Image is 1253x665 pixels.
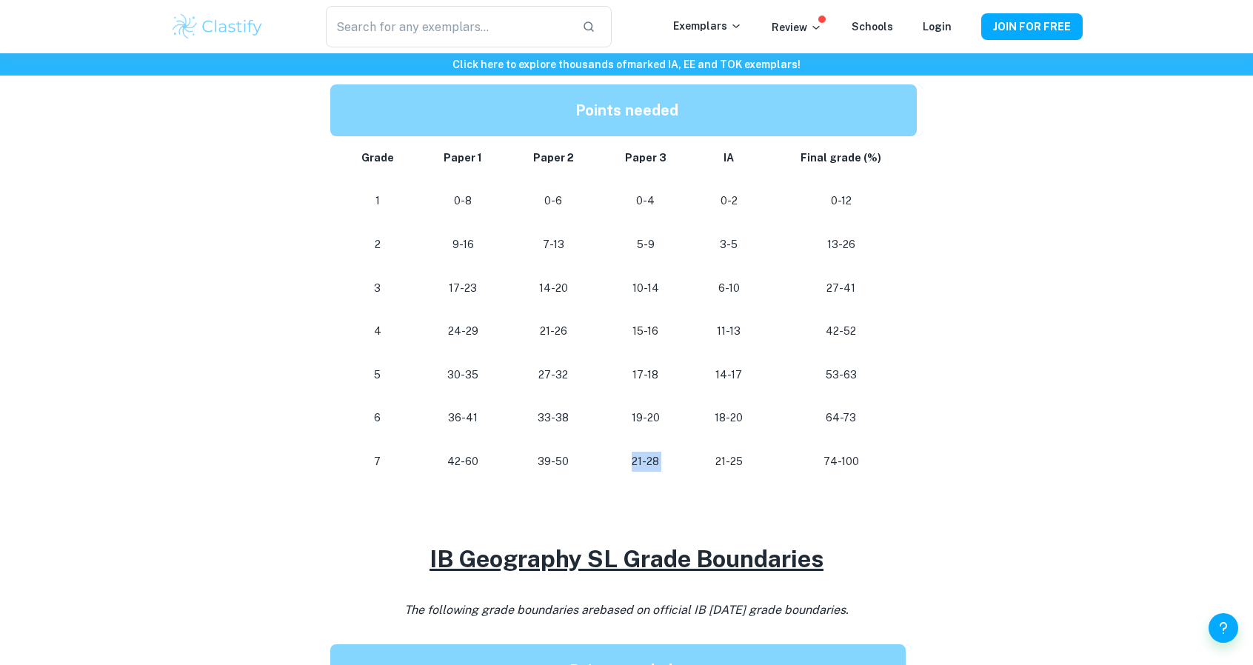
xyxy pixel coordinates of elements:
strong: Grade [361,152,394,164]
p: 9-16 [431,235,496,255]
strong: IA [724,152,734,164]
strong: Points needed [575,101,678,119]
p: 21-28 [611,452,680,472]
p: 14-17 [704,365,754,385]
u: IB Geography SL Grade Boundaries [430,545,823,572]
p: 17-23 [431,278,496,298]
p: 1 [348,191,407,211]
p: 11-13 [704,321,754,341]
strong: Paper 3 [625,152,666,164]
a: Login [923,21,952,33]
p: 4 [348,321,407,341]
p: 42-60 [431,452,496,472]
p: 74-100 [778,452,905,472]
button: JOIN FOR FREE [981,13,1083,40]
strong: Paper 2 [533,152,574,164]
span: based on official IB [DATE] grade boundaries. [599,603,849,617]
p: 64-73 [778,408,905,428]
p: 5-9 [611,235,680,255]
p: 13-26 [778,235,905,255]
p: 19-20 [611,408,680,428]
p: 30-35 [431,365,496,385]
p: 3-5 [704,235,754,255]
p: 24-29 [431,321,496,341]
p: 21-25 [704,452,754,472]
a: Schools [852,21,893,33]
p: 0-8 [431,191,496,211]
button: Help and Feedback [1209,613,1238,643]
i: The following grade boundaries are [404,603,849,617]
strong: Paper 1 [444,152,482,164]
p: 14-20 [519,278,587,298]
p: 17-18 [611,365,680,385]
p: 18-20 [704,408,754,428]
p: 6-10 [704,278,754,298]
p: 7-13 [519,235,587,255]
h6: Click here to explore thousands of marked IA, EE and TOK exemplars ! [3,56,1250,73]
input: Search for any exemplars... [326,6,570,47]
strong: Final grade (%) [801,152,881,164]
p: 3 [348,278,407,298]
p: 7 [348,452,407,472]
p: 42-52 [778,321,905,341]
p: 0-12 [778,191,905,211]
p: 0-6 [519,191,587,211]
p: 27-41 [778,278,905,298]
p: 0-2 [704,191,754,211]
p: 10-14 [611,278,680,298]
p: 53-63 [778,365,905,385]
p: 6 [348,408,407,428]
p: 33-38 [519,408,587,428]
p: 39-50 [519,452,587,472]
p: 36-41 [431,408,496,428]
p: Exemplars [673,18,742,34]
p: 0-4 [611,191,680,211]
p: 21-26 [519,321,587,341]
p: 5 [348,365,407,385]
p: 2 [348,235,407,255]
p: Review [772,19,822,36]
p: 27-32 [519,365,587,385]
p: 15-16 [611,321,680,341]
img: Clastify logo [170,12,264,41]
